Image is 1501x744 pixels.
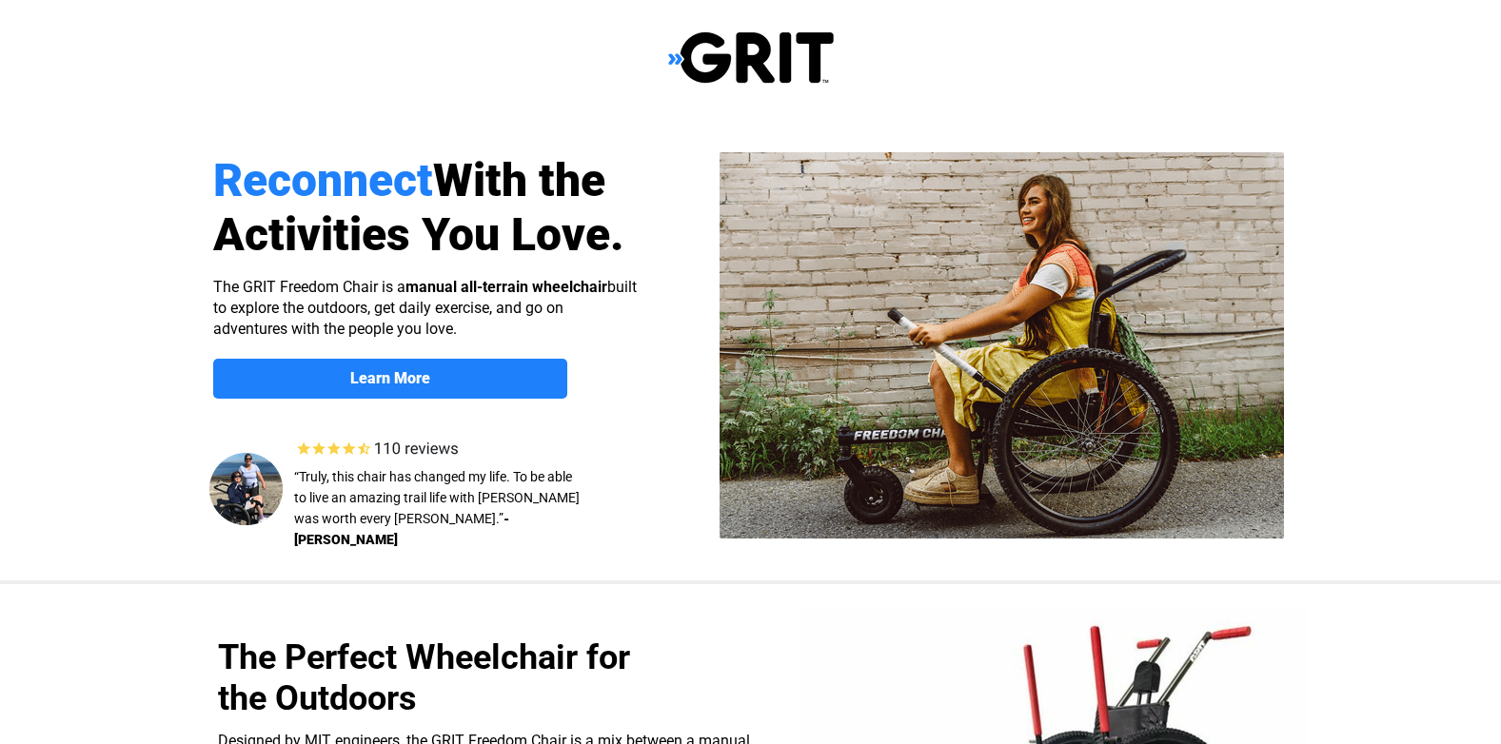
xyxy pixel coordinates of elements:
[433,153,605,207] span: With the
[213,278,637,338] span: The GRIT Freedom Chair is a built to explore the outdoors, get daily exercise, and go on adventur...
[218,637,630,718] span: The Perfect Wheelchair for the Outdoors
[350,369,430,387] strong: Learn More
[213,359,567,399] a: Learn More
[294,469,580,526] span: “Truly, this chair has changed my life. To be able to live an amazing trail life with [PERSON_NAM...
[213,207,624,262] span: Activities You Love.
[213,153,433,207] span: Reconnect
[405,278,607,296] strong: manual all-terrain wheelchair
